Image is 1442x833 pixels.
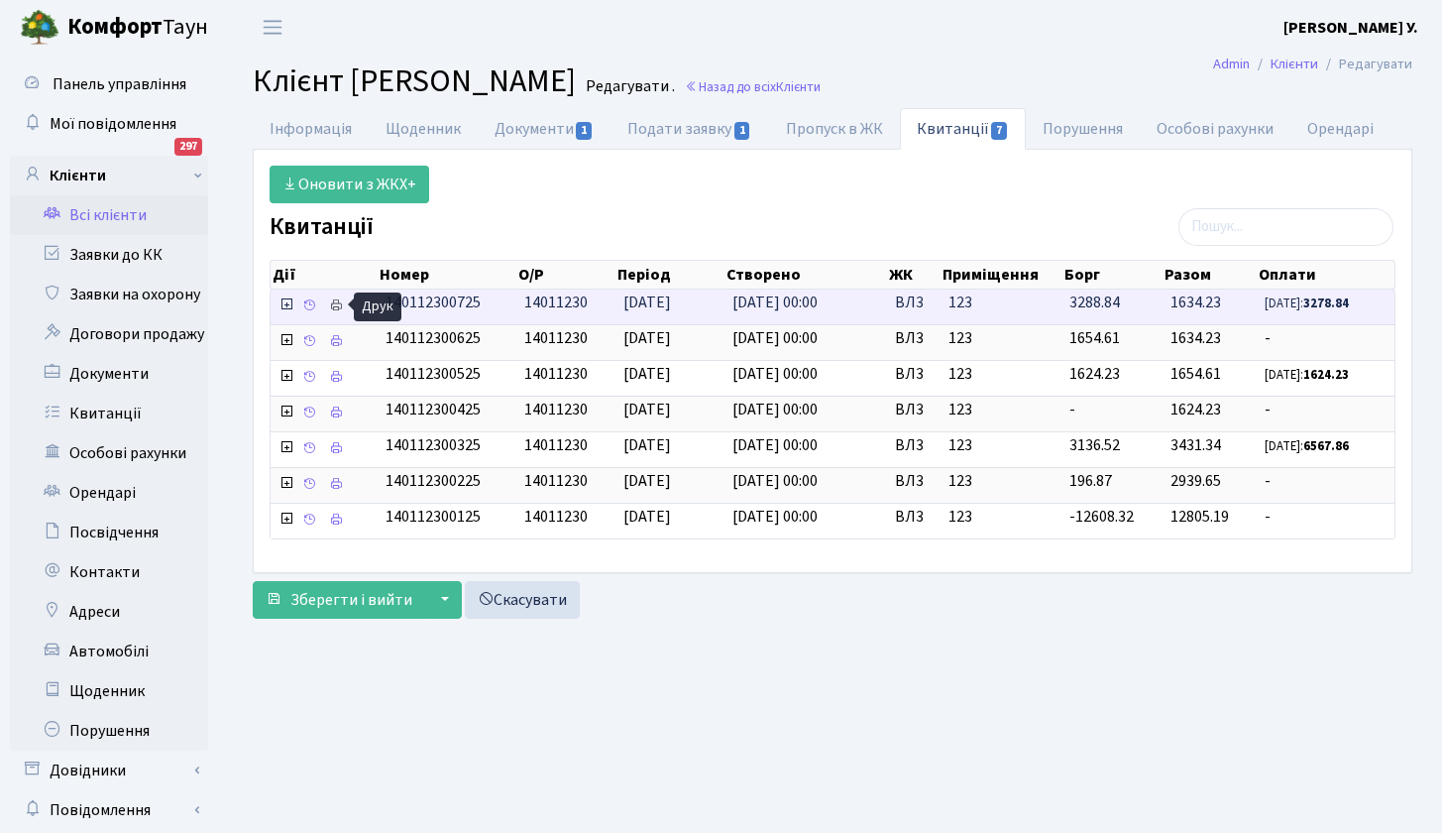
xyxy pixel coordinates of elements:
a: Скасувати [465,581,580,619]
a: Адреси [10,592,208,632]
a: Автомобілі [10,632,208,671]
a: Посвідчення [10,513,208,552]
span: [DATE] [623,327,671,349]
span: 3431.34 [1170,434,1221,456]
a: Заявки до КК [10,235,208,275]
span: 196.87 [1069,470,1112,492]
span: 1654.61 [1069,327,1120,349]
a: Документи [10,354,208,394]
span: 123 [948,327,1054,350]
th: Створено [724,261,887,289]
a: Пропуск в ЖК [769,108,900,150]
a: Щоденник [10,671,208,711]
span: ВЛ3 [895,363,933,386]
span: ВЛ3 [895,434,933,457]
span: [DATE] 00:00 [732,434,818,456]
span: 140112300725 [386,292,481,313]
span: [DATE] [623,506,671,528]
th: О/Р [516,261,615,289]
th: Період [615,261,724,289]
b: 1624.23 [1303,366,1349,384]
span: - [1069,399,1075,420]
span: 7 [991,122,1007,140]
span: ВЛ3 [895,292,933,314]
span: [DATE] [623,434,671,456]
span: 12805.19 [1170,506,1229,528]
a: Контакти [10,552,208,592]
span: Мої повідомлення [50,113,176,135]
th: ЖК [887,261,941,289]
a: Орендарі [1290,108,1390,150]
span: Клієнт [PERSON_NAME] [253,59,576,104]
b: 6567.86 [1303,437,1349,455]
span: 1 [576,122,592,140]
span: [DATE] 00:00 [732,399,818,420]
a: Подати заявку [610,108,768,150]
span: 1654.61 [1170,363,1221,385]
a: Щоденник [369,108,478,150]
th: Дії [271,261,378,289]
span: 14011230 [524,363,588,385]
a: Назад до всіхКлієнти [685,77,821,96]
th: Оплати [1257,261,1394,289]
span: [DATE] 00:00 [732,363,818,385]
button: Зберегти і вийти [253,581,425,619]
th: Номер [378,261,516,289]
a: Мої повідомлення297 [10,104,208,144]
span: [DATE] 00:00 [732,327,818,349]
small: [DATE]: [1265,437,1349,455]
span: 123 [948,434,1054,457]
span: 1634.23 [1170,292,1221,313]
nav: breadcrumb [1183,44,1442,85]
span: 14011230 [524,506,588,528]
a: Повідомлення [10,790,208,830]
span: 1634.23 [1170,327,1221,349]
span: -12608.32 [1069,506,1134,528]
a: Квитанції [900,108,1026,150]
span: 1624.23 [1069,363,1120,385]
a: Оновити з ЖКХ+ [270,166,429,203]
button: Переключити навігацію [248,11,297,44]
span: [DATE] [623,292,671,313]
span: 123 [948,399,1054,421]
span: 140112300125 [386,506,481,528]
span: 14011230 [524,434,588,456]
span: 123 [948,506,1054,529]
th: Борг [1062,261,1163,289]
span: Зберегти і вийти [290,589,412,611]
span: 2939.65 [1170,470,1221,492]
a: Квитанції [10,394,208,433]
small: Редагувати . [582,77,675,96]
b: 3278.84 [1303,295,1349,312]
a: Порушення [1026,108,1140,150]
span: ВЛ3 [895,327,933,350]
span: 14011230 [524,292,588,313]
span: ВЛ3 [895,506,933,529]
a: Всі клієнти [10,195,208,235]
span: - [1265,506,1387,529]
span: Панель управління [53,73,186,95]
span: [DATE] [623,470,671,492]
a: Порушення [10,711,208,751]
span: [DATE] [623,363,671,385]
span: - [1265,470,1387,493]
span: ВЛ3 [895,470,933,493]
span: Таун [67,11,208,45]
span: 140112300225 [386,470,481,492]
b: Комфорт [67,11,163,43]
input: Пошук... [1178,208,1393,246]
a: Клієнти [1271,54,1318,74]
a: Особові рахунки [10,433,208,473]
th: Приміщення [941,261,1061,289]
span: 123 [948,470,1054,493]
li: Редагувати [1318,54,1412,75]
span: 140112300325 [386,434,481,456]
a: Admin [1213,54,1250,74]
span: 1 [734,122,750,140]
label: Квитанції [270,213,374,242]
span: Клієнти [776,77,821,96]
div: Друк [354,293,401,321]
span: ВЛ3 [895,399,933,421]
span: 14011230 [524,470,588,492]
a: Договори продажу [10,314,208,354]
